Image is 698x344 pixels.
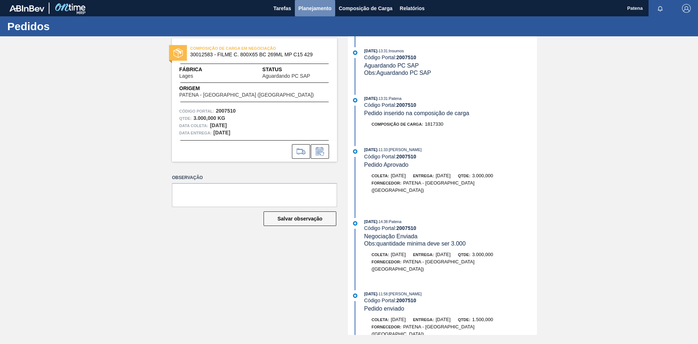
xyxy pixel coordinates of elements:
span: Fábrica [179,66,216,73]
span: Qtde: [458,174,470,178]
img: status [173,48,183,58]
div: Informar alteração no pedido [311,144,329,159]
strong: [DATE] [210,122,227,128]
span: Fornecedor: [372,181,401,185]
strong: 2007510 [396,102,416,108]
span: Fornecedor: [372,325,401,329]
span: Data entrega: [179,129,212,137]
span: : Insumos [388,49,404,53]
span: [DATE] [436,173,450,178]
strong: 2007510 [396,54,416,60]
img: atual [353,98,357,102]
div: Código Portal: [364,298,537,303]
span: [DATE] [364,292,377,296]
label: Observação [172,173,337,183]
span: Coleta: [372,174,389,178]
h1: Pedidos [7,22,136,31]
button: Notificações [649,3,672,13]
div: Código Portal: [364,225,537,231]
strong: 2007510 [216,108,236,114]
img: Logout [682,4,691,13]
span: [DATE] [364,219,377,224]
span: Aguardando PC SAP [364,62,419,69]
span: - 14:38 [377,220,388,224]
span: PATENA - [GEOGRAPHIC_DATA] ([GEOGRAPHIC_DATA]) [179,92,314,98]
span: - 11:58 [377,292,388,296]
span: 30012583 - FILME C. 800X65 BC 269ML MP C15 429 [190,52,322,57]
span: 3.000,000 [472,173,493,178]
span: Coleta: [372,252,389,257]
span: [DATE] [364,49,377,53]
span: Negociação Enviada [364,233,418,239]
div: Código Portal: [364,54,537,60]
strong: 3.000,000 KG [193,115,225,121]
span: Relatórios [400,4,425,13]
span: Lages [179,73,193,79]
span: Qtde: [458,317,470,322]
span: Obs: Aguardando PC SAP [364,70,431,76]
span: [DATE] [436,317,450,322]
span: [DATE] [364,147,377,152]
span: PATENA - [GEOGRAPHIC_DATA] ([GEOGRAPHIC_DATA]) [372,324,474,337]
span: Entrega: [413,317,434,322]
span: - 13:31 [377,49,388,53]
span: 1817330 [425,121,444,127]
span: Origem [179,85,330,92]
span: [DATE] [391,252,406,257]
span: PATENA - [GEOGRAPHIC_DATA] ([GEOGRAPHIC_DATA]) [372,180,474,193]
span: - 11:33 [377,148,388,152]
div: Código Portal: [364,102,537,108]
span: Status [262,66,330,73]
span: Pedido enviado [364,305,404,312]
span: 3.000,000 [472,252,493,257]
span: Pedido inserido na composição de carga [364,110,469,116]
span: Composição de Carga : [372,122,423,126]
span: Planejamento [298,4,332,13]
span: Pedido Aprovado [364,162,409,168]
img: atual [353,294,357,298]
strong: 2007510 [396,154,416,159]
span: [DATE] [391,317,406,322]
span: Aguardando PC SAP [262,73,310,79]
img: atual [353,221,357,226]
span: Qtde : [179,115,192,122]
span: [DATE] [364,96,377,101]
span: Coleta: [372,317,389,322]
span: COMPOSIÇÃO DE CARGA EM NEGOCIAÇÃO [190,45,292,52]
img: atual [353,50,357,55]
span: [DATE] [391,173,406,178]
span: Data coleta: [179,122,208,129]
span: : Patena [388,96,401,101]
span: - 13:31 [377,97,388,101]
button: Salvar observação [264,211,336,226]
span: Obs: quantidade minima deve ser 3.000 [364,240,466,247]
img: TNhmsLtSVTkK8tSr43FrP2fwEKptu5GPRR3wAAAABJRU5ErkJggg== [9,5,44,12]
img: atual [353,149,357,154]
strong: 2007510 [396,225,416,231]
span: : Patena [388,219,401,224]
span: PATENA - [GEOGRAPHIC_DATA] ([GEOGRAPHIC_DATA]) [372,259,474,272]
span: : [PERSON_NAME] [388,292,422,296]
span: Qtde: [458,252,470,257]
span: Entrega: [413,252,434,257]
span: Composição de Carga [339,4,393,13]
span: : [PERSON_NAME] [388,147,422,152]
strong: 2007510 [396,298,416,303]
div: Código Portal: [364,154,537,159]
span: Entrega: [413,174,434,178]
span: Tarefas [273,4,291,13]
div: Ir para Composição de Carga [292,144,310,159]
span: 1.500,000 [472,317,493,322]
strong: [DATE] [213,130,230,135]
span: [DATE] [436,252,450,257]
span: Fornecedor: [372,260,401,264]
span: Código Portal: [179,108,214,115]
